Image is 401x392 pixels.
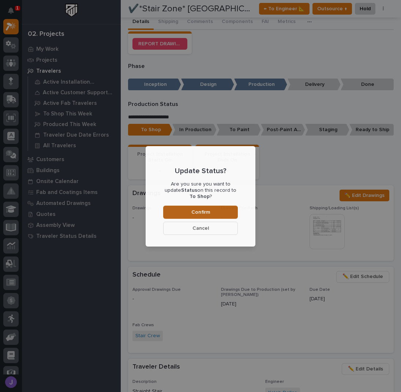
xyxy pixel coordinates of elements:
[175,167,226,175] p: Update Status?
[181,188,197,193] b: Status
[190,194,210,199] b: To Shop
[192,225,209,231] span: Cancel
[191,209,210,215] span: Confirm
[163,222,238,235] button: Cancel
[163,206,238,219] button: Confirm
[163,181,238,199] p: Are you sure you want to update on this record to ?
